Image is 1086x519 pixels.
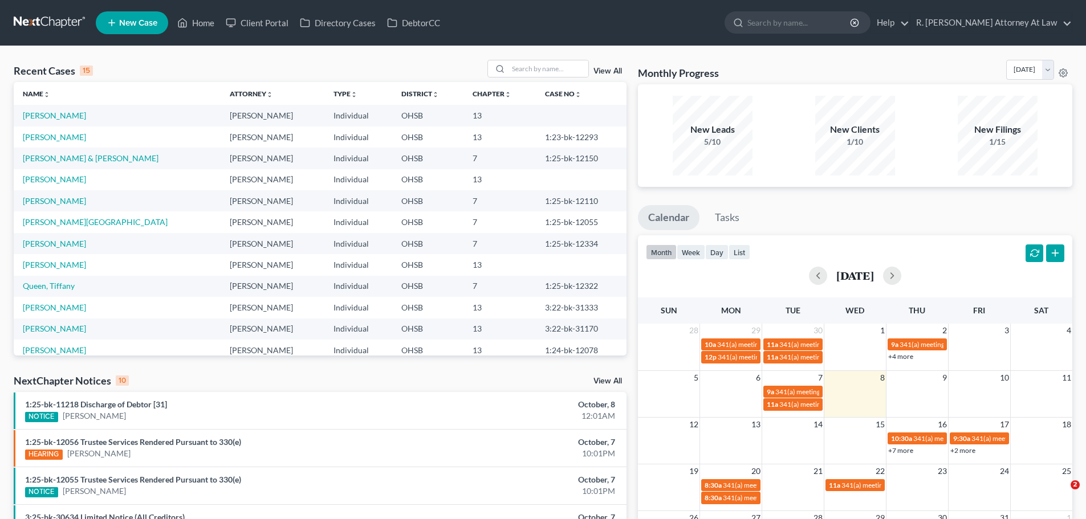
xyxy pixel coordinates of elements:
[266,91,273,98] i: unfold_more
[891,340,898,349] span: 9a
[1071,480,1080,489] span: 2
[775,387,885,396] span: 341(a) meeting for [PERSON_NAME]
[432,91,439,98] i: unfold_more
[729,244,750,260] button: list
[638,205,699,230] a: Calendar
[909,305,925,315] span: Thu
[779,400,950,408] span: 341(a) meeting for [PERSON_NAME] & [PERSON_NAME]
[324,297,392,318] td: Individual
[463,276,536,297] td: 7
[23,217,168,227] a: [PERSON_NAME][GEOGRAPHIC_DATA]
[705,244,729,260] button: day
[392,126,463,148] td: OHSB
[25,437,241,447] a: 1:25-bk-12056 Trustee Services Rendered Pursuant to 330(e)
[392,190,463,211] td: OHSB
[536,126,627,148] td: 1:23-bk-12293
[950,446,975,455] a: +2 more
[324,169,392,190] td: Individual
[23,345,86,355] a: [PERSON_NAME]
[1061,464,1072,478] span: 25
[750,418,762,431] span: 13
[1065,324,1072,337] span: 4
[23,132,86,142] a: [PERSON_NAME]
[23,174,86,184] a: [PERSON_NAME]
[717,340,888,349] span: 341(a) meeting for [PERSON_NAME] & [PERSON_NAME]
[392,297,463,318] td: OHSB
[1047,480,1075,508] iframe: Intercom live chat
[871,13,909,33] a: Help
[721,305,741,315] span: Mon
[747,12,852,33] input: Search by name...
[999,371,1010,385] span: 10
[392,148,463,169] td: OHSB
[119,19,157,27] span: New Case
[999,418,1010,431] span: 17
[953,434,970,443] span: 9:30a
[705,205,750,230] a: Tasks
[875,464,886,478] span: 22
[324,190,392,211] td: Individual
[23,111,86,120] a: [PERSON_NAME]
[221,105,324,126] td: [PERSON_NAME]
[426,485,615,497] div: 10:01PM
[220,13,294,33] a: Client Portal
[971,434,1081,443] span: 341(a) meeting for [PERSON_NAME]
[230,89,273,98] a: Attorneyunfold_more
[333,89,357,98] a: Typeunfold_more
[815,123,895,136] div: New Clients
[723,493,893,502] span: 341(a) meeting for [PERSON_NAME] & [PERSON_NAME]
[536,297,627,318] td: 3:22-bk-31333
[80,66,93,76] div: 15
[221,254,324,275] td: [PERSON_NAME]
[812,464,824,478] span: 21
[845,305,864,315] span: Wed
[767,353,778,361] span: 11a
[705,493,722,502] span: 8:30a
[351,91,357,98] i: unfold_more
[812,418,824,431] span: 14
[294,13,381,33] a: Directory Cases
[221,126,324,148] td: [PERSON_NAME]
[67,448,131,459] a: [PERSON_NAME]
[815,136,895,148] div: 1/10
[63,410,126,422] a: [PERSON_NAME]
[750,464,762,478] span: 20
[891,434,912,443] span: 10:30a
[392,254,463,275] td: OHSB
[913,434,1023,443] span: 341(a) meeting for [PERSON_NAME]
[463,254,536,275] td: 13
[463,318,536,340] td: 13
[463,233,536,254] td: 7
[324,276,392,297] td: Individual
[786,305,800,315] span: Tue
[221,340,324,361] td: [PERSON_NAME]
[1003,324,1010,337] span: 3
[958,123,1038,136] div: New Filings
[900,340,1010,349] span: 341(a) meeting for [PERSON_NAME]
[958,136,1038,148] div: 1/15
[536,233,627,254] td: 1:25-bk-12334
[575,91,581,98] i: unfold_more
[1061,371,1072,385] span: 11
[23,239,86,248] a: [PERSON_NAME]
[941,324,948,337] span: 2
[23,303,86,312] a: [PERSON_NAME]
[836,269,874,281] h2: [DATE]
[536,148,627,169] td: 1:25-bk-12150
[324,254,392,275] td: Individual
[426,436,615,448] div: October, 7
[14,64,93,77] div: Recent Cases
[973,305,985,315] span: Fri
[392,105,463,126] td: OHSB
[43,91,50,98] i: unfold_more
[426,474,615,485] div: October, 7
[937,464,948,478] span: 23
[324,148,392,169] td: Individual
[25,399,167,409] a: 1:25-bk-11218 Discharge of Debtor [31]
[910,13,1072,33] a: R. [PERSON_NAME] Attorney At Law
[705,353,717,361] span: 12p
[23,324,86,333] a: [PERSON_NAME]
[392,340,463,361] td: OHSB
[999,464,1010,478] span: 24
[536,211,627,232] td: 1:25-bk-12055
